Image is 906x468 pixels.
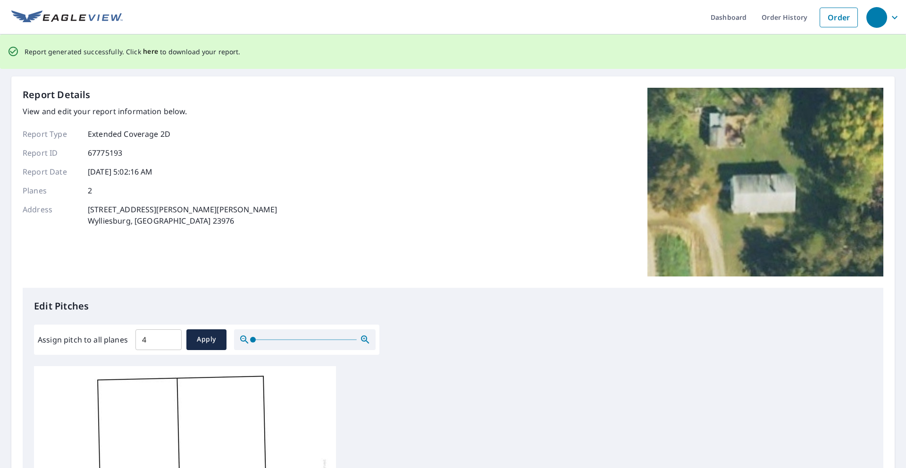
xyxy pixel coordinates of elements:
[38,334,128,345] label: Assign pitch to all planes
[11,10,123,25] img: EV Logo
[88,185,92,196] p: 2
[88,204,277,226] p: [STREET_ADDRESS][PERSON_NAME][PERSON_NAME] Wylliesburg, [GEOGRAPHIC_DATA] 23976
[23,185,79,196] p: Planes
[25,46,241,58] p: Report generated successfully. Click to download your report.
[23,166,79,177] p: Report Date
[34,299,872,313] p: Edit Pitches
[186,329,226,350] button: Apply
[194,334,219,345] span: Apply
[647,88,883,276] img: Top image
[88,166,153,177] p: [DATE] 5:02:16 AM
[23,204,79,226] p: Address
[23,128,79,140] p: Report Type
[23,88,91,102] p: Report Details
[23,106,277,117] p: View and edit your report information below.
[23,147,79,159] p: Report ID
[820,8,858,27] a: Order
[88,147,122,159] p: 67775193
[143,46,159,58] button: here
[135,326,182,353] input: 00.0
[88,128,170,140] p: Extended Coverage 2D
